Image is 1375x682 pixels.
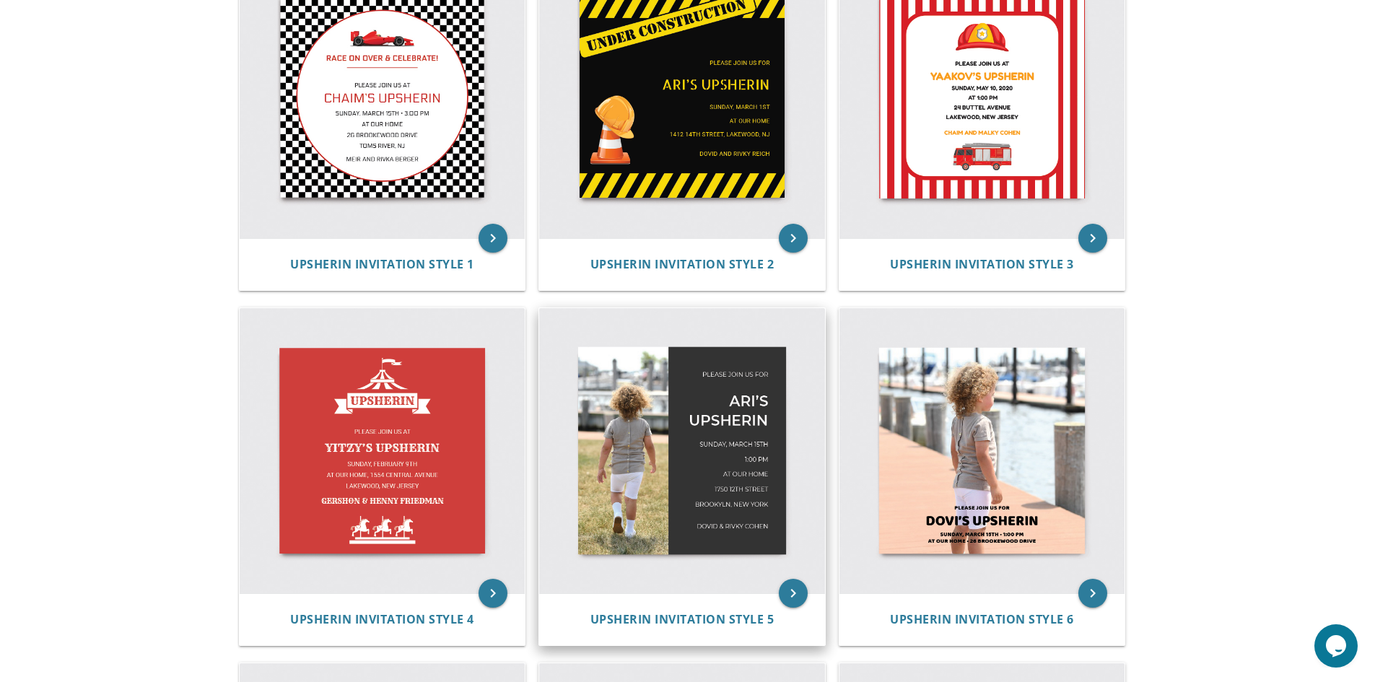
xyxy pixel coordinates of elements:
[290,611,474,627] span: Upsherin Invitation Style 4
[890,256,1074,272] span: Upsherin Invitation Style 3
[839,308,1125,594] img: Upsherin Invitation Style 6
[479,224,507,253] a: keyboard_arrow_right
[890,258,1074,271] a: Upsherin Invitation Style 3
[779,579,808,608] a: keyboard_arrow_right
[1314,624,1361,668] iframe: chat widget
[590,256,774,272] span: Upsherin Invitation Style 2
[240,308,525,594] img: Upsherin Invitation Style 4
[590,258,774,271] a: Upsherin Invitation Style 2
[290,613,474,626] a: Upsherin Invitation Style 4
[1078,579,1107,608] a: keyboard_arrow_right
[479,579,507,608] a: keyboard_arrow_right
[290,258,474,271] a: Upsherin Invitation Style 1
[779,224,808,253] a: keyboard_arrow_right
[890,613,1074,626] a: Upsherin Invitation Style 6
[1078,224,1107,253] a: keyboard_arrow_right
[590,613,774,626] a: Upsherin Invitation Style 5
[290,256,474,272] span: Upsherin Invitation Style 1
[539,308,825,594] img: Upsherin Invitation Style 5
[590,611,774,627] span: Upsherin Invitation Style 5
[890,611,1074,627] span: Upsherin Invitation Style 6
